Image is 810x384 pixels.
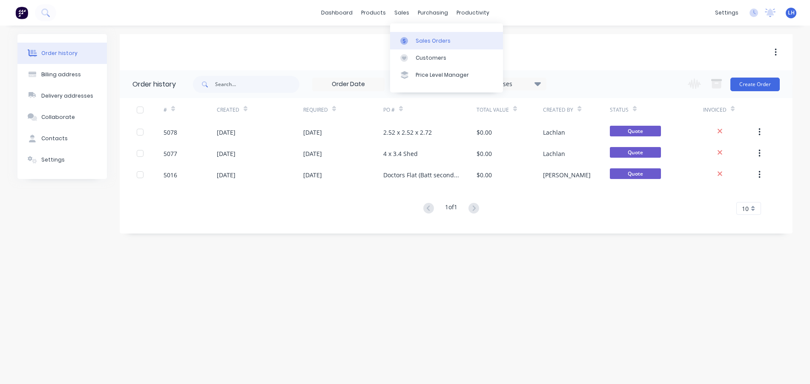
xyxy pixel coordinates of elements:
[610,98,703,121] div: Status
[477,149,492,158] div: $0.00
[303,98,383,121] div: Required
[217,106,239,114] div: Created
[17,149,107,170] button: Settings
[414,6,452,19] div: purchasing
[543,128,565,137] div: Lachlan
[416,54,446,62] div: Customers
[477,106,509,114] div: Total Value
[390,6,414,19] div: sales
[383,170,460,179] div: Doctors Flat (Batt second dwelling)
[383,106,395,114] div: PO #
[416,71,469,79] div: Price Level Manager
[452,6,494,19] div: productivity
[303,128,322,137] div: [DATE]
[390,32,503,49] a: Sales Orders
[132,79,176,90] div: Order history
[217,149,236,158] div: [DATE]
[383,149,418,158] div: 4 x 3.4 Shed
[164,106,167,114] div: #
[477,128,492,137] div: $0.00
[477,170,492,179] div: $0.00
[703,106,727,114] div: Invoiced
[416,37,451,45] div: Sales Orders
[313,78,384,91] input: Order Date
[390,49,503,66] a: Customers
[217,98,303,121] div: Created
[730,78,780,91] button: Create Order
[217,170,236,179] div: [DATE]
[41,49,78,57] div: Order history
[711,6,743,19] div: settings
[543,170,591,179] div: [PERSON_NAME]
[15,6,28,19] img: Factory
[390,66,503,84] a: Price Level Manager
[610,126,661,136] span: Quote
[164,149,177,158] div: 5077
[17,107,107,128] button: Collaborate
[41,113,75,121] div: Collaborate
[610,168,661,179] span: Quote
[17,85,107,107] button: Delivery addresses
[41,156,65,164] div: Settings
[41,135,68,142] div: Contacts
[474,79,546,89] div: 14 Statuses
[703,98,756,121] div: Invoiced
[477,98,543,121] div: Total Value
[17,43,107,64] button: Order history
[357,6,390,19] div: products
[742,204,749,213] span: 10
[164,98,217,121] div: #
[303,170,322,179] div: [DATE]
[164,128,177,137] div: 5078
[543,106,573,114] div: Created By
[215,76,299,93] input: Search...
[164,170,177,179] div: 5016
[383,98,477,121] div: PO #
[543,149,565,158] div: Lachlan
[303,149,322,158] div: [DATE]
[303,106,328,114] div: Required
[41,92,93,100] div: Delivery addresses
[543,98,609,121] div: Created By
[788,9,795,17] span: LH
[41,71,81,78] div: Billing address
[17,64,107,85] button: Billing address
[317,6,357,19] a: dashboard
[17,128,107,149] button: Contacts
[445,202,457,215] div: 1 of 1
[217,128,236,137] div: [DATE]
[610,147,661,158] span: Quote
[383,128,432,137] div: 2.52 x 2.52 x 2.72
[610,106,629,114] div: Status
